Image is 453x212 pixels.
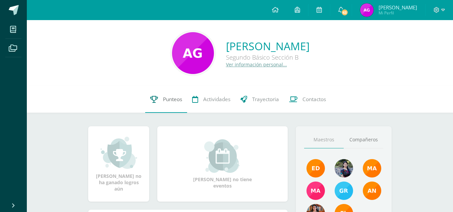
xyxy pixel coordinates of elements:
[204,139,241,173] img: event_small.png
[341,9,348,16] span: 63
[145,86,187,113] a: Punteos
[302,96,326,103] span: Contactos
[172,32,214,74] img: 621fa0249253c10259bb8f9226d628bc.png
[363,182,381,200] img: a348d660b2b29c2c864a8732de45c20a.png
[363,159,381,178] img: 560278503d4ca08c21e9c7cd40ba0529.png
[187,86,235,113] a: Actividades
[284,86,331,113] a: Contactos
[306,159,325,178] img: f40e456500941b1b33f0807dd74ea5cf.png
[203,96,230,103] span: Actividades
[252,96,279,103] span: Trayectoria
[304,131,344,148] a: Maestros
[379,10,417,16] span: Mi Perfil
[335,182,353,200] img: b7ce7144501556953be3fc0a459761b8.png
[95,136,143,192] div: [PERSON_NAME] no ha ganado logros aún
[226,61,287,68] a: Ver información personal...
[379,4,417,11] span: [PERSON_NAME]
[226,39,309,53] a: [PERSON_NAME]
[235,86,284,113] a: Trayectoria
[306,182,325,200] img: 7766054b1332a6085c7723d22614d631.png
[163,96,182,103] span: Punteos
[189,139,256,189] div: [PERSON_NAME] no tiene eventos
[226,53,309,61] div: Segundo Básico Sección B
[344,131,383,148] a: Compañeros
[101,136,137,169] img: achievement_small.png
[360,3,374,17] img: 413d4f36a61cd48394eb18fa32c0b3f4.png
[335,159,353,178] img: 9b17679b4520195df407efdfd7b84603.png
